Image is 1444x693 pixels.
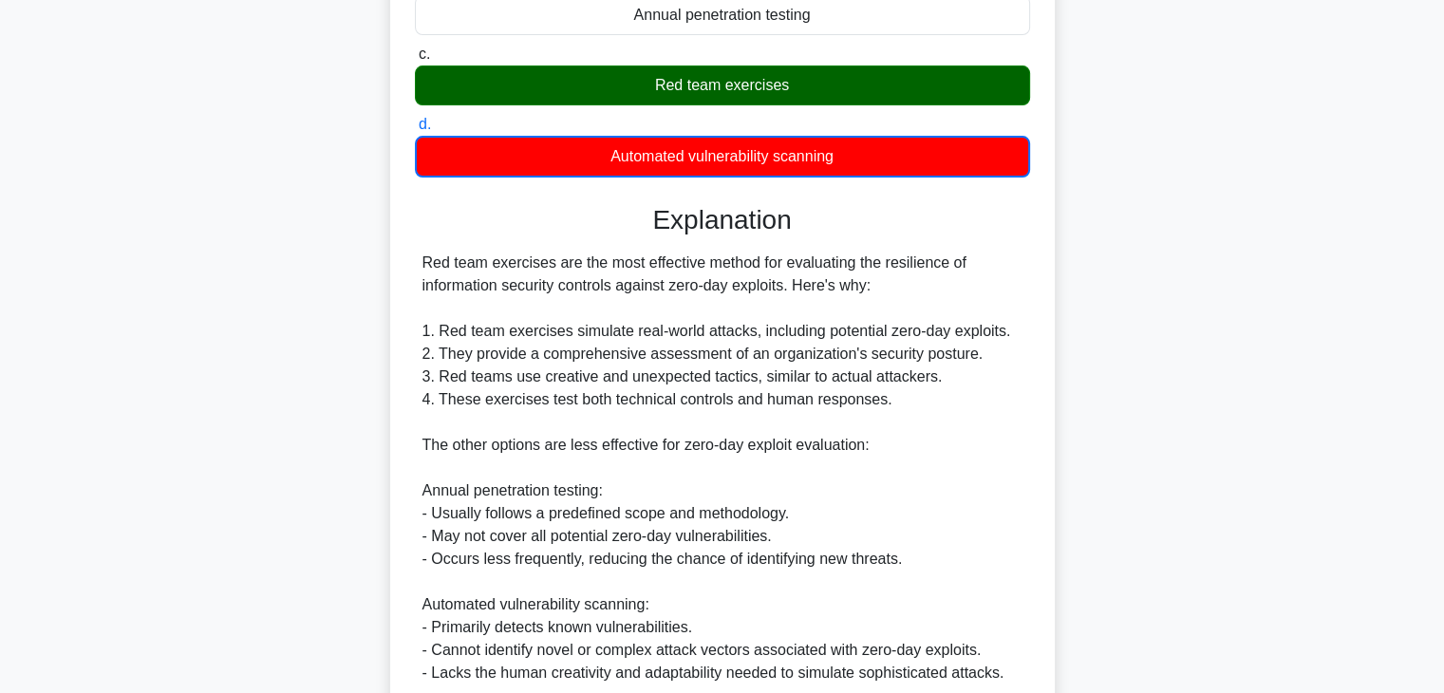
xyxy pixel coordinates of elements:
h3: Explanation [426,204,1019,236]
span: d. [419,116,431,132]
div: Red team exercises [415,66,1030,105]
span: c. [419,46,430,62]
div: Automated vulnerability scanning [415,136,1030,178]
